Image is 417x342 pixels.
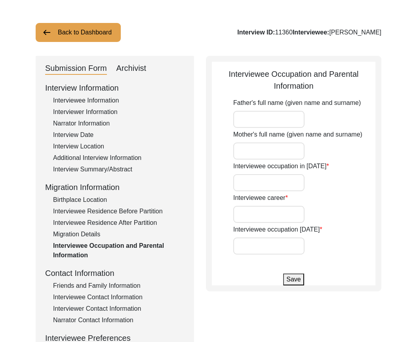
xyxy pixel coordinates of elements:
div: Friends and Family Information [53,281,185,291]
div: Interviewee Occupation and Parental Information [53,241,185,260]
div: Interviewee Information [53,96,185,105]
label: Interviewee career [233,193,288,203]
div: Interview Date [53,130,185,140]
div: Interviewee Residence After Partition [53,218,185,228]
div: Narrator Contact Information [53,315,185,325]
img: arrow-left.png [42,28,51,37]
b: Interviewee: [293,29,329,36]
div: Narrator Information [53,119,185,128]
button: Back to Dashboard [36,23,121,42]
label: Father's full name (given name and surname) [233,98,361,108]
div: Submission Form [45,62,107,75]
div: Archivist [116,62,147,75]
div: Interview Summary/Abstract [53,165,185,174]
label: Interviewee occupation [DATE] [233,225,322,234]
div: Contact Information [45,267,185,279]
div: Birthplace Location [53,195,185,205]
div: Interviewee Occupation and Parental Information [212,68,375,92]
div: Interview Information [45,82,185,94]
b: Interview ID: [237,29,275,36]
div: Interviewee Residence Before Partition [53,207,185,216]
div: Migration Details [53,230,185,239]
label: Interviewee occupation in [DATE] [233,161,329,171]
div: Interviewer Information [53,107,185,117]
div: Additional Interview Information [53,153,185,163]
div: Migration Information [45,181,185,193]
div: Interviewee Contact Information [53,293,185,302]
label: Mother's full name (given name and surname) [233,130,362,139]
div: Interviewer Contact Information [53,304,185,313]
button: Save [283,274,304,285]
div: Interview Location [53,142,185,151]
div: 11360 [PERSON_NAME] [237,28,381,37]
